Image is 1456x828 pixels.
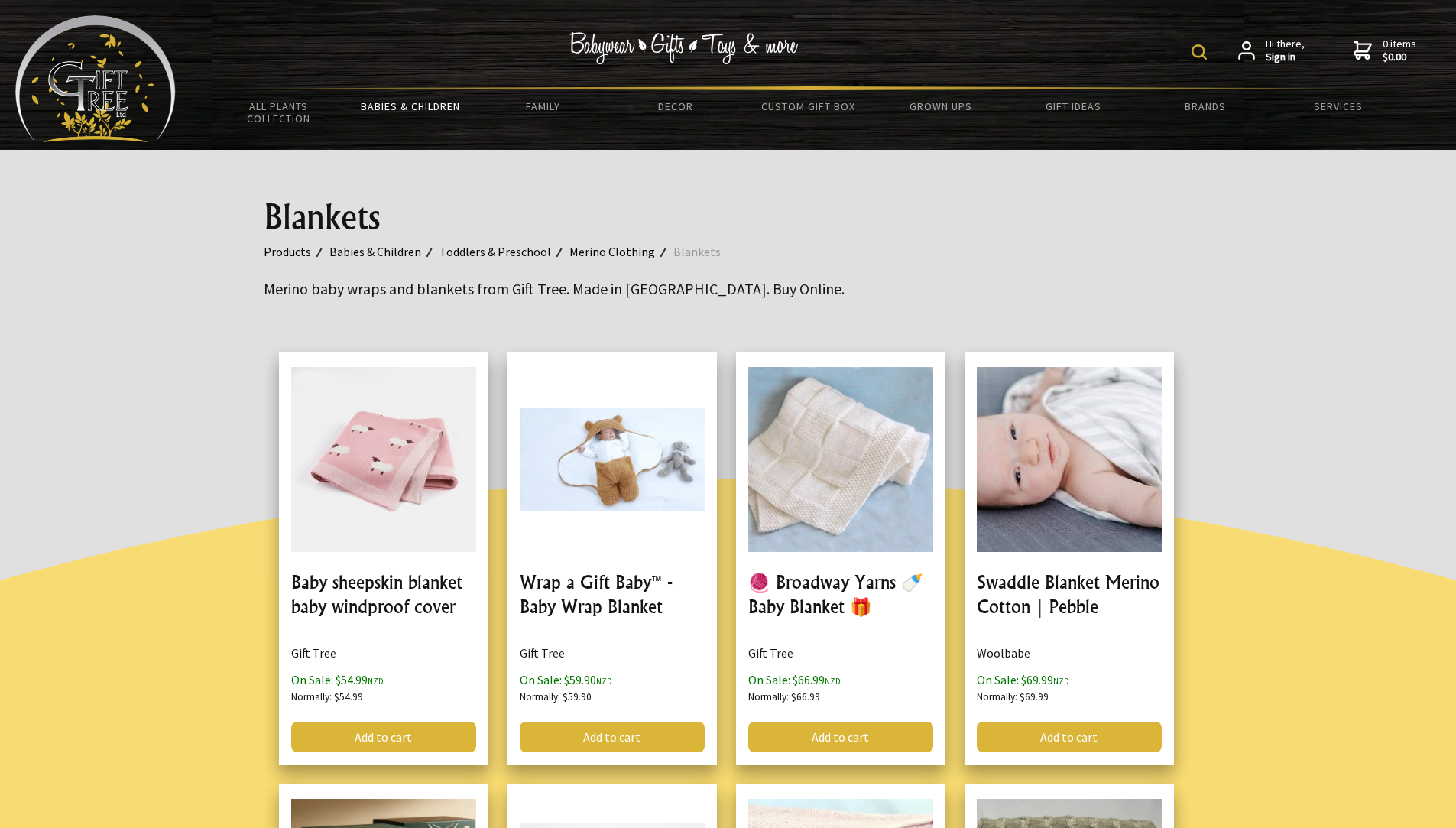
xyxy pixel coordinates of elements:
a: Add to cart [977,722,1162,752]
h1: Blankets [264,199,1193,235]
a: Babies & Children [329,242,439,261]
a: Brands [1140,90,1272,122]
a: Family [477,90,609,122]
big: Merino baby wraps and blankets from Gift Tree. Made in [GEOGRAPHIC_DATA]. Buy Online. [264,279,845,298]
a: Merino Clothing [569,242,673,261]
span: 0 items [1383,37,1416,64]
span: Hi there, [1266,37,1305,64]
a: Products [264,242,329,261]
strong: $0.00 [1383,50,1416,64]
a: Custom Gift Box [742,90,874,122]
a: Babies & Children [345,90,477,122]
a: Decor [609,90,741,122]
a: Add to cart [520,722,705,752]
a: All Plants Collection [212,90,345,135]
a: Hi there,Sign in [1238,37,1305,64]
a: Grown Ups [874,90,1007,122]
a: Add to cart [291,722,476,752]
img: Babywear - Gifts - Toys & more [569,32,799,64]
strong: Sign in [1266,50,1305,64]
a: Blankets [673,242,739,261]
a: 0 items$0.00 [1354,37,1416,64]
img: product search [1192,44,1207,60]
a: Add to cart [748,722,933,752]
a: Toddlers & Preschool [439,242,569,261]
a: Gift Ideas [1007,90,1139,122]
a: Services [1272,90,1404,122]
img: Babyware - Gifts - Toys and more... [15,15,176,142]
